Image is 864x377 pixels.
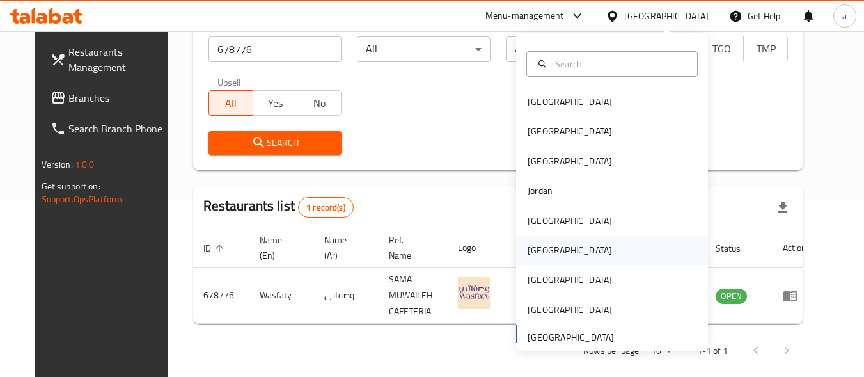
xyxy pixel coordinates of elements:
a: Search Branch Phone [40,113,180,144]
td: 1 [505,268,550,324]
div: [GEOGRAPHIC_DATA] [528,303,612,317]
td: Wasfaty [249,268,314,324]
div: All [357,36,491,62]
input: Search [550,57,689,71]
div: [GEOGRAPHIC_DATA] [528,124,612,138]
span: OPEN [716,289,747,303]
div: Menu [783,288,806,303]
span: Ref. Name [389,232,432,263]
span: Get support on: [42,178,100,195]
p: 1-1 of 1 [697,343,728,359]
span: All [214,94,248,113]
td: 678776 [193,268,249,324]
table: enhanced table [193,229,817,324]
div: OPEN [716,289,747,304]
span: No [302,94,336,113]
span: ID [203,241,228,256]
a: Restaurants Management [40,36,180,83]
button: No [297,90,342,116]
button: TMP [743,36,788,61]
th: Logo [448,229,505,268]
span: 1.0.0 [75,156,95,173]
div: Total records count [298,197,354,218]
div: [GEOGRAPHIC_DATA] [528,214,612,228]
div: [GEOGRAPHIC_DATA] [528,273,612,287]
button: Yes [253,90,297,116]
span: Branches [68,90,169,106]
label: Delivery [664,23,696,32]
a: Support.OpsPlatform [42,191,123,207]
th: Action [773,229,817,268]
button: TGO [699,36,744,61]
span: a [842,9,847,23]
span: 1 record(s) [299,202,353,214]
button: All [208,90,253,116]
span: TGO [705,40,739,58]
td: SAMA MUWAILEH CAFETERIA [379,268,448,324]
label: Upsell [217,77,241,86]
span: Yes [258,94,292,113]
h2: Restaurants list [203,197,354,218]
div: Rows per page: [646,342,677,361]
a: Branches [40,83,180,113]
span: Search Branch Phone [68,121,169,136]
div: All [506,36,640,62]
div: Export file [767,192,798,223]
p: Rows per page: [583,343,641,359]
input: Search for restaurant name or ID.. [208,36,342,62]
div: [GEOGRAPHIC_DATA] [528,154,612,168]
th: Branches [505,229,550,268]
span: Restaurants Management [68,44,169,75]
span: Name (Ar) [324,232,363,263]
button: Search [208,131,342,155]
span: Search [219,135,332,151]
div: [GEOGRAPHIC_DATA] [624,9,709,23]
td: وصفاتي [314,268,379,324]
img: Wasfaty [458,277,490,309]
div: Menu-management [485,8,564,24]
div: [GEOGRAPHIC_DATA] [528,243,612,257]
div: [GEOGRAPHIC_DATA] [528,95,612,109]
span: TMP [749,40,783,58]
span: Version: [42,156,73,173]
span: Status [716,241,757,256]
span: Name (En) [260,232,299,263]
div: Jordan [528,184,553,198]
